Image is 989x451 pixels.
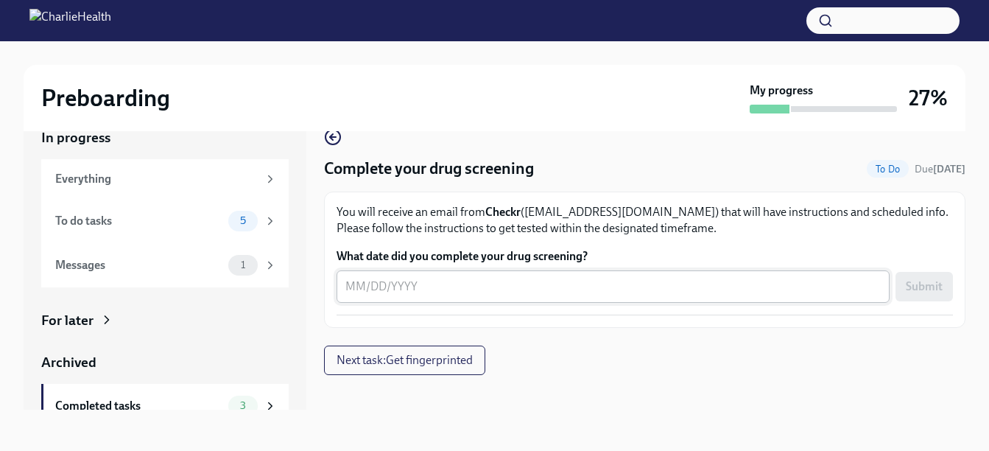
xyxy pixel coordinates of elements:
a: Archived [41,353,289,372]
span: 3 [231,400,255,411]
div: For later [41,311,94,330]
span: To Do [867,164,909,175]
span: Due [915,163,965,175]
a: Completed tasks3 [41,384,289,428]
span: Next task : Get fingerprinted [337,353,473,368]
label: What date did you complete your drug screening? [337,248,953,265]
span: 5 [231,215,255,226]
div: Completed tasks [55,398,222,414]
h4: Complete your drug screening [324,158,534,180]
div: Messages [55,257,222,273]
button: Next task:Get fingerprinted [324,346,485,375]
h3: 27% [909,85,948,111]
a: Messages1 [41,243,289,287]
a: In progress [41,128,289,147]
span: 1 [232,259,254,270]
div: To do tasks [55,213,222,229]
a: To do tasks5 [41,199,289,243]
strong: My progress [750,83,813,99]
strong: Checkr [485,205,521,219]
img: CharlieHealth [29,9,111,32]
div: Everything [55,171,258,187]
a: Everything [41,159,289,199]
a: For later [41,311,289,330]
strong: [DATE] [933,163,965,175]
p: You will receive an email from ([EMAIL_ADDRESS][DOMAIN_NAME]) that will have instructions and sch... [337,204,953,237]
span: September 30th, 2025 08:00 [915,162,965,176]
h2: Preboarding [41,83,170,113]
